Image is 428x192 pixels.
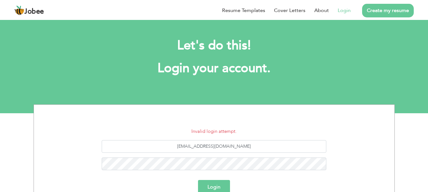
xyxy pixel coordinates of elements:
a: Create my resume [362,4,414,17]
a: Resume Templates [222,7,265,14]
a: Jobee [14,5,44,15]
a: Login [338,7,351,14]
span: Jobee [24,8,44,15]
img: jobee.io [14,5,24,15]
a: About [314,7,329,14]
h2: Let's do this! [43,37,385,54]
li: Invalid login attempt. [39,128,390,135]
a: Cover Letters [274,7,305,14]
h1: Login your account. [43,60,385,77]
input: Email [102,140,326,153]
